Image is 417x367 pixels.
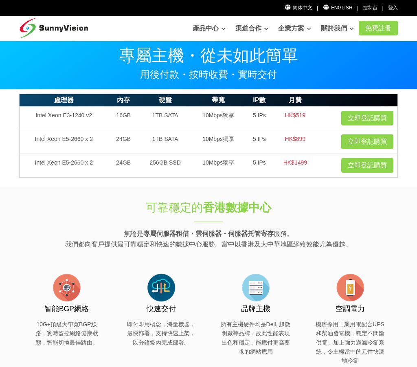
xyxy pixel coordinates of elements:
[19,47,398,64] p: 專屬主機・從未如此簡單
[191,130,245,154] td: 10Mbps獨享
[274,106,317,130] td: HK$519
[191,94,245,107] th: 帶寬
[357,4,358,12] li: |
[278,20,311,37] a: 企業方案
[31,304,102,314] h3: 智能BGP網絡
[284,5,312,11] a: 简体中文
[20,154,108,177] td: Intel Xeon E5-2660 x 2
[19,229,398,249] p: 無論是 服務。 我們都向客戶提供最可靠穩定和快速的數據中心服務。當中以香港及大中華地區網絡效能尤為優越。
[20,94,108,107] th: 處理器
[50,271,83,304] img: flat-internet.png
[220,304,291,314] h3: 品牌主機
[323,5,352,11] a: English
[193,20,226,37] a: 產品中心
[139,106,191,130] td: 1TB SATA
[341,134,393,149] a: 立即登記購買
[220,320,291,356] p: 所有主機硬件均是Dell, 超微明廠等品牌，故此性能表現出色和穩定，能應付更高要求的網站應用
[245,106,274,130] td: 5 IPs
[359,21,398,35] a: 免費註冊
[341,111,393,125] a: 立即登記購買
[139,94,191,107] th: 硬盤
[108,130,139,154] td: 24GB
[245,94,274,107] th: IP數
[321,20,354,37] a: 關於我們
[143,230,274,237] strong: 專屬伺服器租借・雲伺服器・伺服器托管寄存
[108,154,139,177] td: 24GB
[145,271,178,304] img: flat-cloud-in-out.png
[274,154,317,177] td: HK$1499
[245,130,274,154] td: 5 IPs
[274,94,317,107] th: 月費
[388,5,398,11] a: 登入
[334,271,367,304] img: flat-battery.png
[191,154,245,177] td: 10Mbps獨享
[315,320,385,365] p: 機房採用工業用電配合UPS和柴油發電機，穩定不間斷供電。加上強力過濾冷卻系統，令主機當中的元件快速地冷卻
[315,304,385,314] h3: 空調電力
[20,130,108,154] td: Intel Xeon E5-2660 x 2
[363,5,377,11] a: 控制台
[95,200,322,215] h1: 可靠穩定的
[108,94,139,107] th: 內存
[203,201,271,214] strong: 香港數據中心
[139,130,191,154] td: 1TB SATA
[19,70,398,79] p: 用後付款・按時收費・實時交付
[317,4,318,12] li: |
[382,4,384,12] li: |
[235,20,268,37] a: 渠道合作
[126,320,196,347] p: 即付即用概念，海量機器，最快部署，支持快速上架，以分鐘級內完成部署。
[239,271,272,304] img: flat-server-alt.png
[274,130,317,154] td: HK$899
[245,154,274,177] td: 5 IPs
[126,304,196,314] h3: 快速交付
[31,320,102,347] p: 10G+頂級大帶寬BGP線路，實時監控網絡健康狀態，智能切換最佳路由。
[108,106,139,130] td: 16GB
[341,158,393,173] a: 立即登記購買
[191,106,245,130] td: 10Mbps獨享
[139,154,191,177] td: 256GB SSD
[20,106,108,130] td: Intel Xeon E3-1240 v2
